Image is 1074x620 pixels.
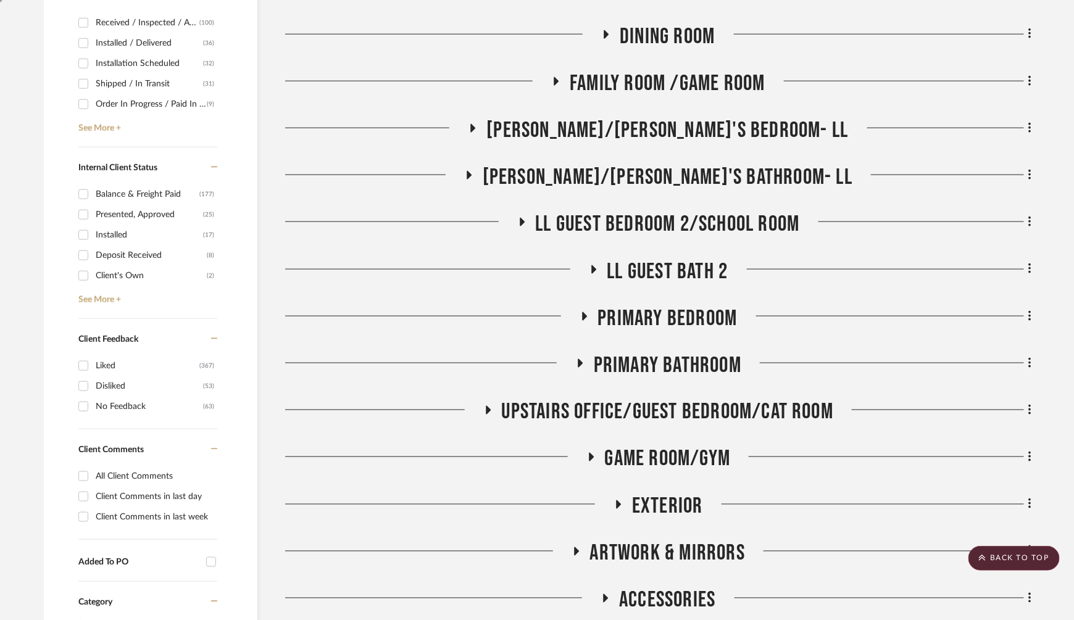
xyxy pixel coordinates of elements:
div: (100) [199,13,214,33]
div: Client's Own [96,266,207,286]
div: Received / Inspected / Approved [96,13,199,33]
div: All Client Comments [96,466,214,486]
div: Added To PO [78,557,200,568]
div: Liked [96,356,199,376]
span: Game Room/Gym [605,446,731,473]
span: Primary Bathroom [594,352,741,379]
div: (63) [203,397,214,416]
div: Client Comments in last day [96,487,214,506]
div: Installation Scheduled [96,54,203,73]
div: (36) [203,33,214,53]
div: (9) [207,94,214,114]
div: Client Comments in last week [96,507,214,527]
div: (17) [203,225,214,245]
span: [PERSON_NAME]/[PERSON_NAME]'s Bedroom- LL [486,117,848,144]
span: Accessories [619,587,715,614]
span: LL Guest Bedroom 2/School Room [536,211,800,238]
span: Primary Bedroom [598,305,738,332]
span: Category [78,597,112,608]
span: Internal Client Status [78,163,157,172]
span: Family Room /Game Room [570,70,765,97]
scroll-to-top-button: BACK TO TOP [968,546,1060,571]
div: Presented, Approved [96,205,203,225]
div: Deposit Received [96,246,207,265]
span: [PERSON_NAME]/[PERSON_NAME]'s Bathroom- LL [483,164,852,191]
div: Installed / Delivered [96,33,203,53]
span: Exterior [632,494,703,520]
span: Client Feedback [78,335,138,344]
div: Installed [96,225,203,245]
div: (2) [207,266,214,286]
div: (32) [203,54,214,73]
div: Disliked [96,376,203,396]
span: Artwork & Mirrors [590,540,745,567]
span: LL Guest Bath 2 [607,258,728,285]
div: No Feedback [96,397,203,416]
span: Dining Room [620,23,715,50]
div: (367) [199,356,214,376]
div: (25) [203,205,214,225]
a: See More + [75,114,217,134]
a: See More + [75,286,217,305]
span: Client Comments [78,445,144,454]
div: (31) [203,74,214,94]
div: (8) [207,246,214,265]
div: Shipped / In Transit [96,74,203,94]
span: Upstairs Office/Guest Bedroom/Cat Room [502,399,834,426]
div: Balance & Freight Paid [96,184,199,204]
div: Order In Progress / Paid In Full w/ Freight, No Balance due [96,94,207,114]
div: (177) [199,184,214,204]
div: (53) [203,376,214,396]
